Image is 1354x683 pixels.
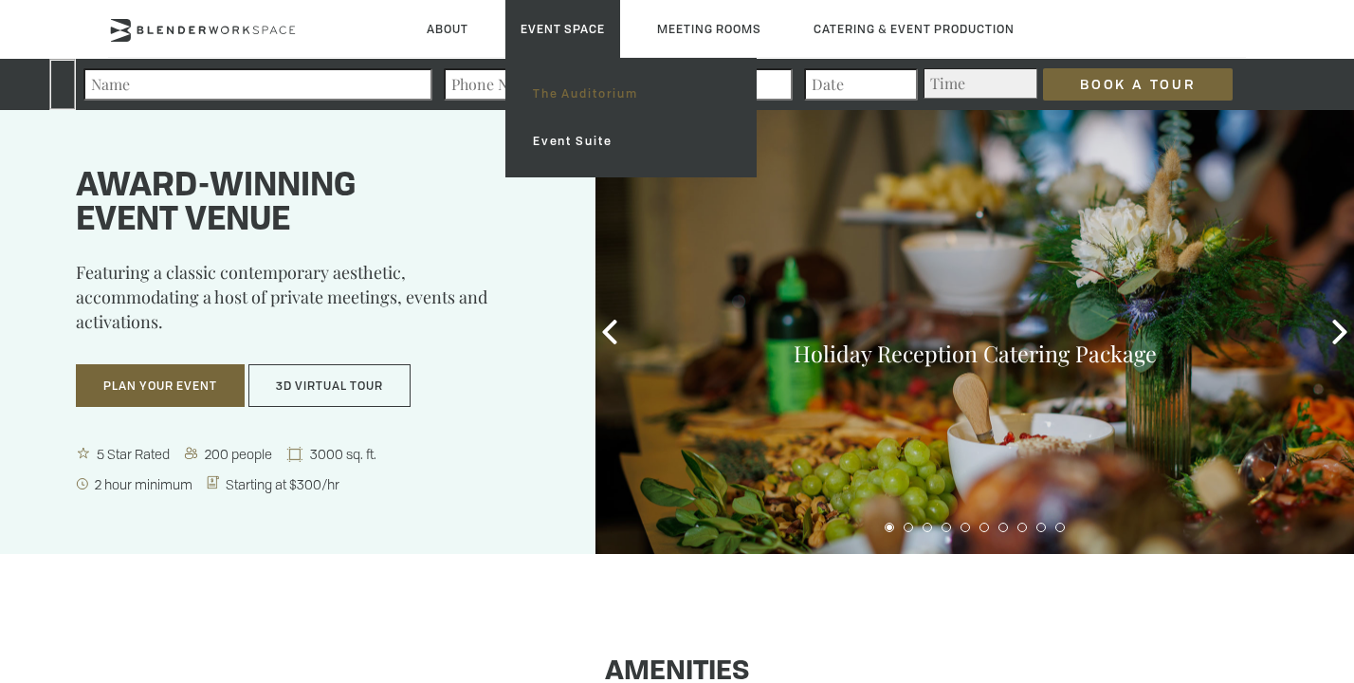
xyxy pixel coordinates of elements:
input: Phone Number [444,68,793,101]
input: Date [804,68,918,101]
a: The Auditorium [518,70,744,118]
a: Holiday Reception Catering Package [794,339,1157,368]
p: Featuring a classic contemporary aesthetic, accommodating a host of private meetings, events and ... [76,260,548,347]
span: 200 people [201,445,278,463]
input: Name [83,68,432,101]
button: 3D Virtual Tour [248,364,411,408]
a: Event Suite [518,118,744,165]
input: Book a Tour [1043,68,1233,101]
span: 3000 sq. ft. [306,445,382,463]
button: Plan Your Event [76,364,245,408]
h1: Award-winning event venue [76,170,548,238]
span: 5 Star Rated [93,445,175,463]
span: 2 hour minimum [91,475,198,493]
span: Starting at $300/hr [222,475,345,493]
